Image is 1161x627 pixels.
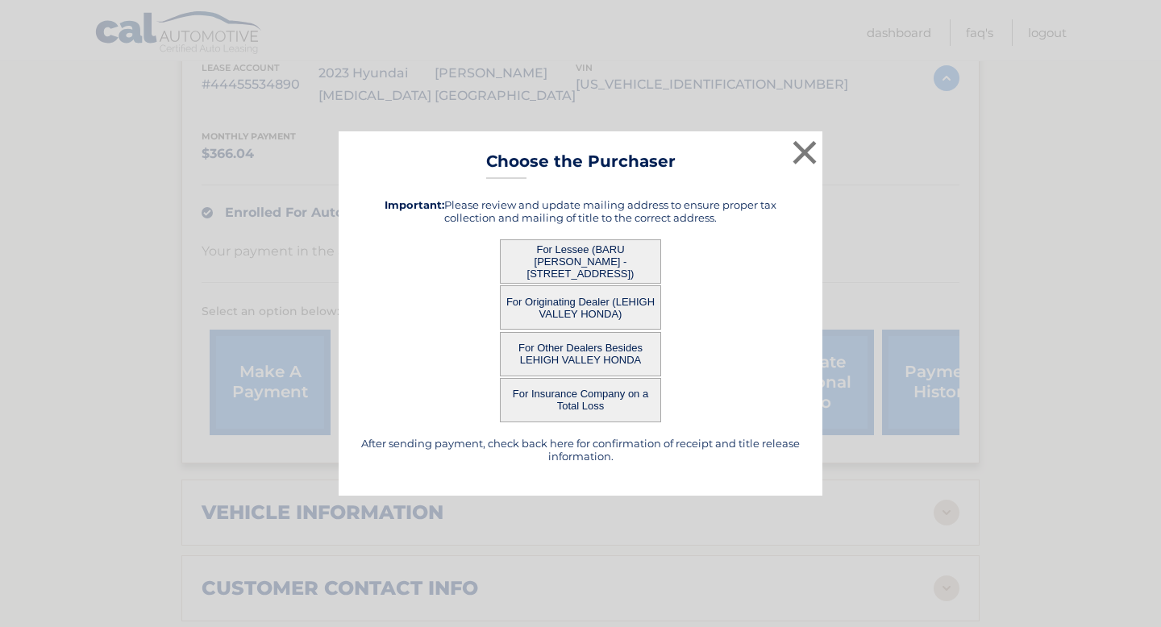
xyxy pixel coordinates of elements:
[359,437,802,463] h5: After sending payment, check back here for confirmation of receipt and title release information.
[359,198,802,224] h5: Please review and update mailing address to ensure proper tax collection and mailing of title to ...
[500,378,661,422] button: For Insurance Company on a Total Loss
[500,285,661,330] button: For Originating Dealer (LEHIGH VALLEY HONDA)
[385,198,444,211] strong: Important:
[486,152,676,180] h3: Choose the Purchaser
[500,332,661,376] button: For Other Dealers Besides LEHIGH VALLEY HONDA
[500,239,661,284] button: For Lessee (BARU [PERSON_NAME] - [STREET_ADDRESS])
[789,136,821,168] button: ×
